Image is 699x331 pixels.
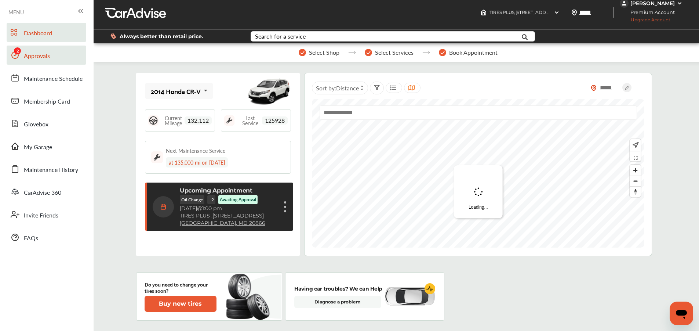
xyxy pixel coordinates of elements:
p: Upcoming Appointment [180,187,252,194]
div: Next Maintenance Service [166,147,225,154]
img: mobile_9041_st0640_046.jpg [247,75,291,108]
img: stepper-arrow.e24c07c6.svg [348,51,356,54]
span: Distance [336,84,359,92]
a: Maintenance History [7,159,86,179]
a: Dashboard [7,23,86,42]
img: stepper-arrow.e24c07c6.svg [422,51,430,54]
span: Premium Account [620,8,680,16]
div: at 135,000 mi on [DATE] [166,157,228,168]
a: Membership Card [7,91,86,110]
div: Loading... [454,165,503,218]
span: Last Service [238,115,262,126]
a: My Garage [7,137,86,156]
canvas: Map [312,99,644,248]
span: Glovebox [24,120,48,129]
span: 1:00 pm [202,205,222,212]
span: Always better than retail price. [120,34,203,39]
button: Buy new tires [145,296,216,312]
img: steering_logo [148,115,159,126]
img: cardiogram-logo.18e20815.svg [425,283,436,294]
img: maintenance_logo [151,151,163,163]
img: diagnose-vehicle.c84bcb0a.svg [384,287,435,306]
div: 2014 Honda CR-V [151,87,201,95]
img: stepper-checkmark.b5569197.svg [299,49,306,56]
div: Search for a service [255,33,306,39]
span: [DATE] [180,205,197,212]
img: header-down-arrow.9dd2ce7d.svg [554,10,560,15]
img: stepper-checkmark.b5569197.svg [365,49,372,56]
p: Do you need to change your tires soon? [145,281,216,294]
a: [GEOGRAPHIC_DATA], MD 20866 [180,220,265,226]
a: Diagnose a problem [294,296,381,308]
a: FAQs [7,228,86,247]
button: Zoom out [630,176,641,186]
span: Maintenance History [24,165,78,175]
img: new-tire.a0c7fe23.svg [225,270,274,323]
span: My Garage [24,143,52,152]
span: Invite Friends [24,211,58,220]
img: stepper-checkmark.b5569197.svg [439,49,446,56]
span: Zoom out [630,176,641,186]
p: + 2 [207,195,215,204]
span: CarAdvise 360 [24,188,61,198]
span: Select Shop [309,49,339,56]
button: Zoom in [630,165,641,176]
a: Approvals [7,46,86,65]
span: Current Mileage [162,115,185,126]
span: Upgrade Account [620,17,670,26]
span: Membership Card [24,97,70,107]
span: Dashboard [24,29,52,38]
img: location_vector.a44bc228.svg [571,10,577,15]
img: dollor_label_vector.a70140d1.svg [110,33,116,39]
span: FAQs [24,234,38,243]
a: Maintenance Schedule [7,68,86,87]
span: Approvals [24,51,50,61]
span: 132,112 [185,116,212,125]
span: Maintenance Schedule [24,74,83,84]
p: Awaiting Approval [220,197,256,203]
a: CarAdvise 360 [7,182,86,201]
img: location_vector_orange.38f05af8.svg [591,85,597,91]
span: @ [197,205,202,212]
span: Select Services [375,49,414,56]
a: Buy new tires [145,296,218,312]
a: TIRES PLUS ,[STREET_ADDRESS] [180,213,264,219]
img: maintenance_logo [224,115,234,126]
img: recenter.ce011a49.svg [631,141,639,149]
span: TIRES PLUS , [STREET_ADDRESS] [GEOGRAPHIC_DATA] , MD 20866 [489,10,629,15]
a: Glovebox [7,114,86,133]
p: Oil Change [180,195,204,204]
span: Book Appointment [449,49,498,56]
p: Having car troubles? We can Help [294,285,382,293]
span: MENU [8,9,24,15]
iframe: Button to launch messaging window [670,302,693,325]
span: 125928 [262,116,288,125]
img: calendar-icon.35d1de04.svg [153,196,174,217]
img: header-home-logo.8d720a4f.svg [481,10,487,15]
a: Invite Friends [7,205,86,224]
button: Reset bearing to north [630,186,641,197]
img: header-divider.bc55588e.svg [613,7,614,18]
img: WGsFRI8htEPBVLJbROoPRyZpYNWhNONpIPPETTm6eUC0GeLEiAAAAAElFTkSuQmCC [677,0,682,6]
span: Sort by : [316,84,359,92]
